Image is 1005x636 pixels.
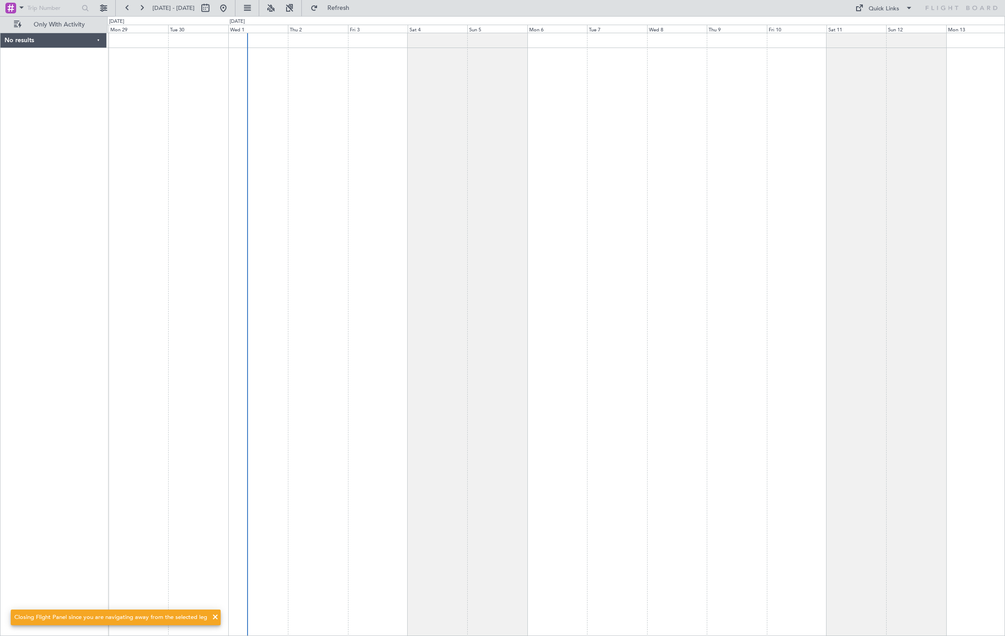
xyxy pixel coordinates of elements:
button: Refresh [306,1,360,15]
div: Sun 5 [467,25,527,33]
div: Tue 7 [587,25,647,33]
div: [DATE] [109,18,124,26]
span: Refresh [320,5,357,11]
div: Thu 9 [707,25,766,33]
span: Only With Activity [23,22,95,28]
span: [DATE] - [DATE] [152,4,195,12]
div: Thu 2 [288,25,348,33]
div: Mon 29 [109,25,168,33]
div: Sat 11 [827,25,886,33]
div: Fri 3 [348,25,408,33]
div: [DATE] [230,18,245,26]
input: Trip Number [27,1,79,15]
div: Sun 12 [886,25,946,33]
div: Wed 1 [228,25,288,33]
div: Sat 4 [408,25,467,33]
button: Quick Links [851,1,917,15]
div: Quick Links [869,4,899,13]
button: Only With Activity [10,17,97,32]
div: Wed 8 [647,25,707,33]
div: Mon 6 [527,25,587,33]
div: Fri 10 [767,25,827,33]
div: Closing Flight Panel since you are navigating away from the selected leg [14,613,207,622]
div: Tue 30 [168,25,228,33]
